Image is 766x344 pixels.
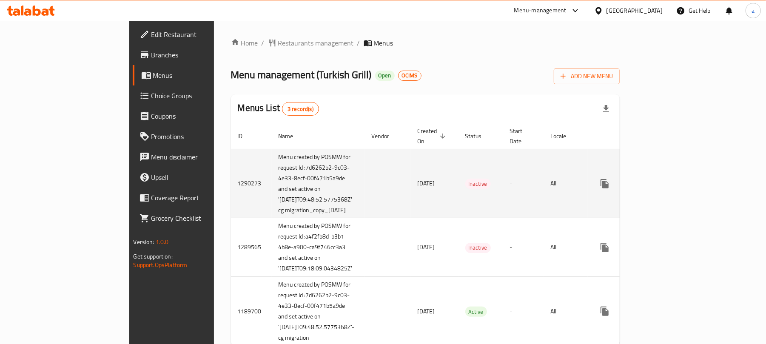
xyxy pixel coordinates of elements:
[282,102,319,116] div: Total records count
[375,72,395,79] span: Open
[133,167,257,188] a: Upsell
[272,149,365,218] td: Menu created by POSMW for request Id :7d6262b2-9c03-4e33-8ecf-00f471b5a9de and set active on '[DA...
[238,102,319,116] h2: Menus List
[156,236,169,247] span: 1.0.0
[268,38,354,48] a: Restaurants management
[133,126,257,147] a: Promotions
[399,72,421,79] span: OCIMS
[133,106,257,126] a: Coupons
[544,218,588,277] td: All
[503,218,544,277] td: -
[133,85,257,106] a: Choice Groups
[282,105,319,113] span: 3 record(s)
[418,306,435,317] span: [DATE]
[238,131,254,141] span: ID
[151,193,251,203] span: Coverage Report
[544,149,588,218] td: All
[231,65,372,84] span: Menu management ( Turkish Grill )
[133,45,257,65] a: Branches
[551,131,578,141] span: Locale
[151,111,251,121] span: Coupons
[133,208,257,228] a: Grocery Checklist
[133,24,257,45] a: Edit Restaurant
[134,251,173,262] span: Get support on:
[375,71,395,81] div: Open
[588,123,683,149] th: Actions
[151,91,251,101] span: Choice Groups
[151,172,251,182] span: Upsell
[465,307,487,317] span: Active
[374,38,393,48] span: Menus
[418,126,448,146] span: Created On
[418,242,435,253] span: [DATE]
[595,173,615,194] button: more
[151,152,251,162] span: Menu disclaimer
[465,131,493,141] span: Status
[151,213,251,223] span: Grocery Checklist
[133,188,257,208] a: Coverage Report
[134,236,154,247] span: Version:
[272,218,365,277] td: Menu created by POSMW for request Id :a4f2fb8d-b3b1-4b8e-a900-ca9f746cc3a3 and set active on '[DA...
[262,38,265,48] li: /
[615,301,635,321] button: Change Status
[595,301,615,321] button: more
[465,179,491,189] span: Inactive
[151,50,251,60] span: Branches
[615,173,635,194] button: Change Status
[151,29,251,40] span: Edit Restaurant
[279,131,305,141] span: Name
[134,259,188,270] a: Support.OpsPlatform
[465,243,491,253] span: Inactive
[554,68,620,84] button: Add New Menu
[372,131,401,141] span: Vendor
[596,99,616,119] div: Export file
[357,38,360,48] li: /
[418,178,435,189] span: [DATE]
[503,149,544,218] td: -
[607,6,663,15] div: [GEOGRAPHIC_DATA]
[752,6,755,15] span: a
[510,126,534,146] span: Start Date
[595,237,615,258] button: more
[133,65,257,85] a: Menus
[133,147,257,167] a: Menu disclaimer
[153,70,251,80] span: Menus
[514,6,567,16] div: Menu-management
[278,38,354,48] span: Restaurants management
[615,237,635,258] button: Change Status
[231,38,620,48] nav: breadcrumb
[561,71,613,82] span: Add New Menu
[151,131,251,142] span: Promotions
